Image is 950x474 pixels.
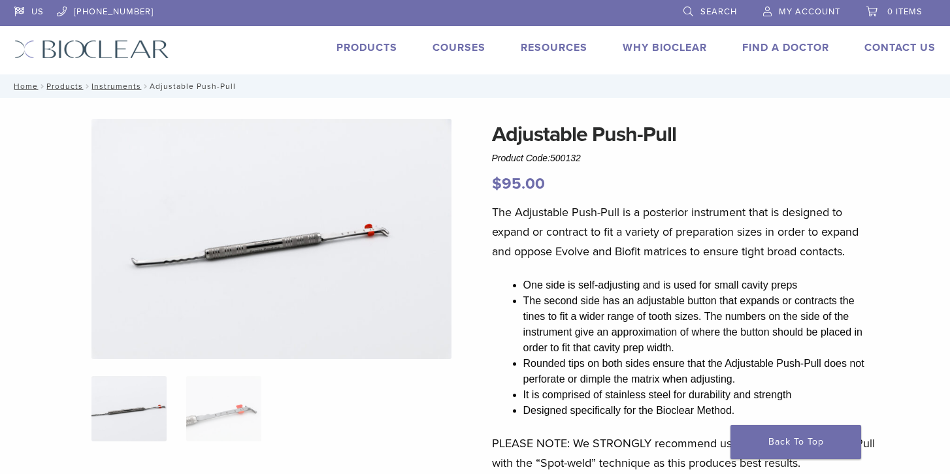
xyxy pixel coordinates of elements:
a: Courses [433,41,485,54]
nav: Adjustable Push-Pull [5,74,945,98]
span: 0 items [887,7,923,17]
a: Find A Doctor [742,41,829,54]
span: The Adjustable Push-Pull is a posterior instrument that is designed to expand or contract to fit ... [492,205,859,259]
a: Contact Us [864,41,936,54]
img: Adjustable Push-Pull - Image 2 [186,376,261,441]
h1: Adjustable Push-Pull [492,119,876,150]
a: Home [10,82,38,91]
img: IMG_0024-324x324.jpg [91,376,167,441]
img: Bioclear [14,40,169,59]
a: Products [336,41,397,54]
span: Rounded tips on both sides ensure that the Adjustable Push-Pull does not perforate or dimple the ... [523,358,864,385]
span: / [83,83,91,89]
bdi: 95.00 [492,174,545,193]
a: Instruments [91,82,141,91]
img: IMG_0024 [91,119,452,359]
a: Back To Top [730,425,861,459]
a: Resources [521,41,587,54]
span: / [38,83,46,89]
span: The second side has an adjustable button that expands or contracts the tines to fit a wider range... [523,295,862,353]
span: / [141,83,150,89]
span: PLEASE NOTE: We STRONGLY recommend using the Adjustable Push-Pull with the “Spot-weld” technique ... [492,436,875,470]
span: Product Code: [492,153,581,163]
a: Products [46,82,83,91]
span: $ [492,174,502,193]
span: Designed specifically for the Bioclear Method. [523,405,735,416]
span: Search [700,7,737,17]
a: Why Bioclear [623,41,707,54]
span: 500132 [550,153,581,163]
span: My Account [779,7,840,17]
span: One side is self-adjusting and is used for small cavity preps [523,279,798,291]
span: It is comprised of stainless steel for durability and strength [523,389,792,400]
